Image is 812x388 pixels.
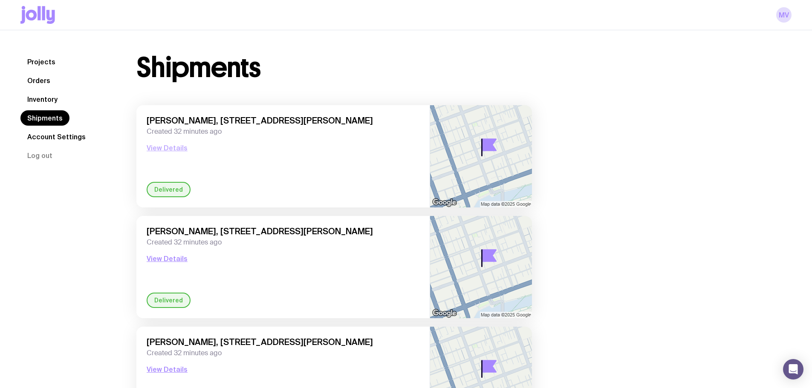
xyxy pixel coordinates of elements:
[20,148,59,163] button: Log out
[147,182,191,197] div: Delivered
[20,129,92,144] a: Account Settings
[20,92,64,107] a: Inventory
[136,54,260,81] h1: Shipments
[147,115,419,126] span: [PERSON_NAME], [STREET_ADDRESS][PERSON_NAME]
[776,7,792,23] a: MV
[20,54,62,69] a: Projects
[20,110,69,126] a: Shipments
[20,73,57,88] a: Orders
[147,143,188,153] button: View Details
[430,105,532,207] img: staticmap
[147,337,419,347] span: [PERSON_NAME], [STREET_ADDRESS][PERSON_NAME]
[147,238,419,247] span: Created 32 minutes ago
[147,293,191,308] div: Delivered
[147,127,419,136] span: Created 32 minutes ago
[147,349,419,357] span: Created 32 minutes ago
[430,216,532,318] img: staticmap
[147,226,419,236] span: [PERSON_NAME], [STREET_ADDRESS][PERSON_NAME]
[783,359,803,379] div: Open Intercom Messenger
[147,253,188,264] button: View Details
[147,364,188,374] button: View Details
